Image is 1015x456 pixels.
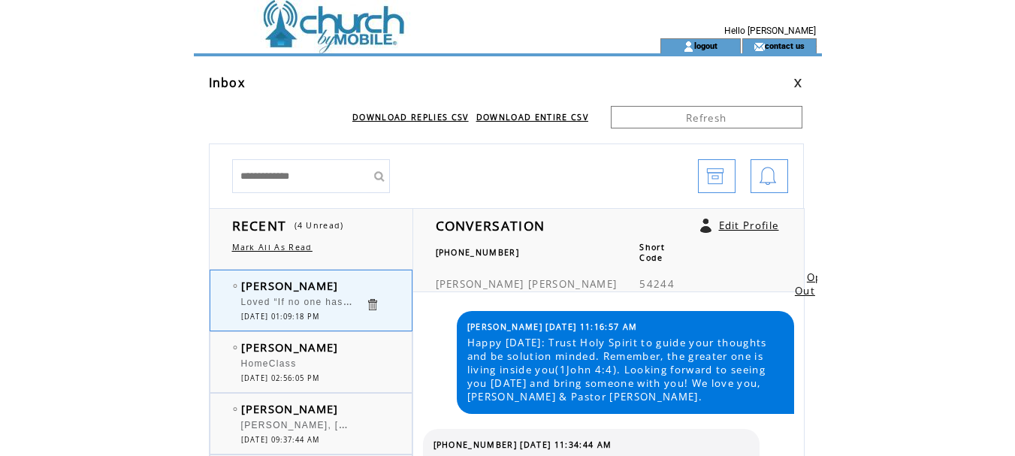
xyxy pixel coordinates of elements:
[754,41,765,53] img: contact_us_icon.gif
[241,401,339,416] span: [PERSON_NAME]
[765,41,805,50] a: contact us
[433,439,612,450] span: [PHONE_NUMBER] [DATE] 11:34:44 AM
[241,373,320,383] span: [DATE] 02:56:05 PM
[467,336,783,403] span: Happy [DATE]: Trust Holy Spirit to guide your thoughts and be solution minded. Remember, the grea...
[795,270,827,297] a: Opt Out
[232,216,287,234] span: RECENT
[233,284,237,288] img: bulletEmpty.png
[233,346,237,349] img: bulletEmpty.png
[295,220,344,231] span: (4 Unread)
[352,112,469,122] a: DOWNLOAD REPLIES CSV
[209,74,246,91] span: Inbox
[436,216,545,234] span: CONVERSATION
[241,340,339,355] span: [PERSON_NAME]
[700,219,711,233] a: Click to edit user profile
[241,278,339,293] span: [PERSON_NAME]
[241,358,297,369] span: HomeClass
[611,106,802,128] a: Refresh
[719,219,779,232] a: Edit Profile
[241,416,603,431] span: [PERSON_NAME], [PERSON_NAME][EMAIL_ADDRESS][DOMAIN_NAME]
[233,407,237,411] img: bulletEmpty.png
[241,435,320,445] span: [DATE] 09:37:44 AM
[232,242,313,252] a: Mark All As Read
[639,277,675,291] span: 54244
[683,41,694,53] img: account_icon.gif
[241,312,320,322] span: [DATE] 01:09:18 PM
[694,41,717,50] a: logout
[528,277,617,291] span: [PERSON_NAME]
[476,112,588,122] a: DOWNLOAD ENTIRE CSV
[724,26,816,36] span: Hello [PERSON_NAME]
[436,277,524,291] span: [PERSON_NAME]
[639,242,665,263] span: Short Code
[365,297,379,312] a: Click to delete these messgaes
[436,247,520,258] span: [PHONE_NUMBER]
[759,160,777,194] img: bell.png
[467,322,638,332] span: [PERSON_NAME] [DATE] 11:16:57 AM
[706,160,724,194] img: archive.png
[367,159,390,193] input: Submit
